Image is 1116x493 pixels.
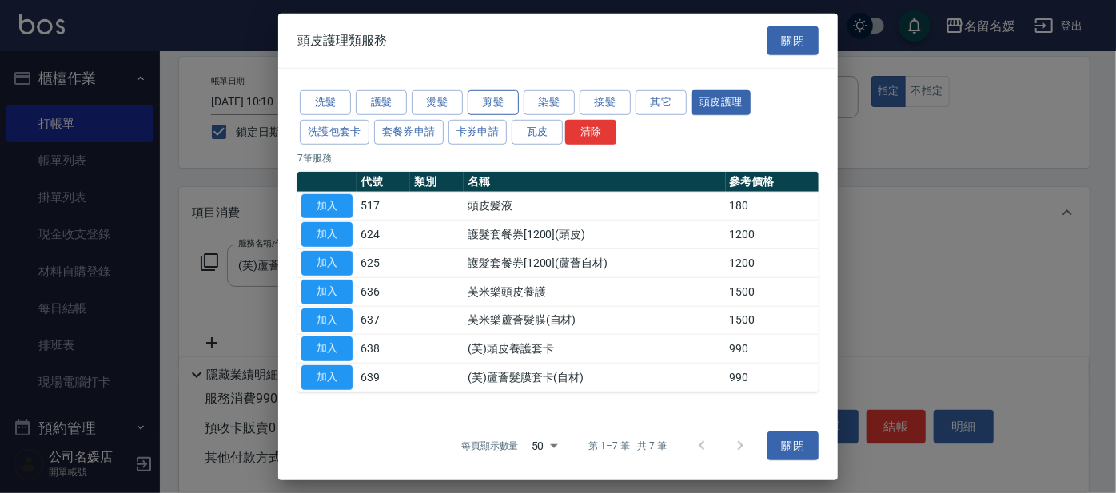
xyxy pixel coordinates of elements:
[464,171,725,192] th: 名稱
[461,439,519,453] p: 每頁顯示數量
[357,192,410,221] td: 517
[580,90,631,115] button: 接髮
[297,150,819,165] p: 7 筆服務
[410,171,464,192] th: 類別
[357,277,410,306] td: 636
[726,306,819,335] td: 1500
[357,221,410,249] td: 624
[357,171,410,192] th: 代號
[468,90,519,115] button: 剪髮
[301,251,353,276] button: 加入
[726,248,819,277] td: 1200
[301,308,353,332] button: 加入
[726,277,819,306] td: 1500
[464,335,725,364] td: (芙)頭皮養護套卡
[357,306,410,335] td: 637
[726,221,819,249] td: 1200
[301,336,353,361] button: 加入
[636,90,687,115] button: 其它
[525,424,564,467] div: 50
[512,120,563,145] button: 瓦皮
[357,248,410,277] td: 625
[412,90,463,115] button: 燙髮
[357,335,410,364] td: 638
[524,90,575,115] button: 染髮
[726,171,819,192] th: 參考價格
[464,277,725,306] td: 芙米樂頭皮養護
[448,120,508,145] button: 卡券申請
[692,90,751,115] button: 頭皮護理
[726,363,819,392] td: 990
[464,363,725,392] td: (芙)蘆薈髮膜套卡(自材)
[726,192,819,221] td: 180
[589,439,667,453] p: 第 1–7 筆 共 7 筆
[726,335,819,364] td: 990
[464,221,725,249] td: 護髮套餐券[1200](頭皮)
[464,248,725,277] td: 護髮套餐券[1200](蘆薈自材)
[301,222,353,247] button: 加入
[374,120,444,145] button: 套餐券申請
[565,120,616,145] button: 清除
[464,306,725,335] td: 芙米樂蘆薈髮膜(自材)
[300,120,369,145] button: 洗護包套卡
[357,363,410,392] td: 639
[301,365,353,390] button: 加入
[300,90,351,115] button: 洗髮
[767,431,819,460] button: 關閉
[301,280,353,304] button: 加入
[356,90,407,115] button: 護髮
[301,193,353,218] button: 加入
[464,192,725,221] td: 頭皮髪液
[297,33,387,49] span: 頭皮護理類服務
[767,26,819,55] button: 關閉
